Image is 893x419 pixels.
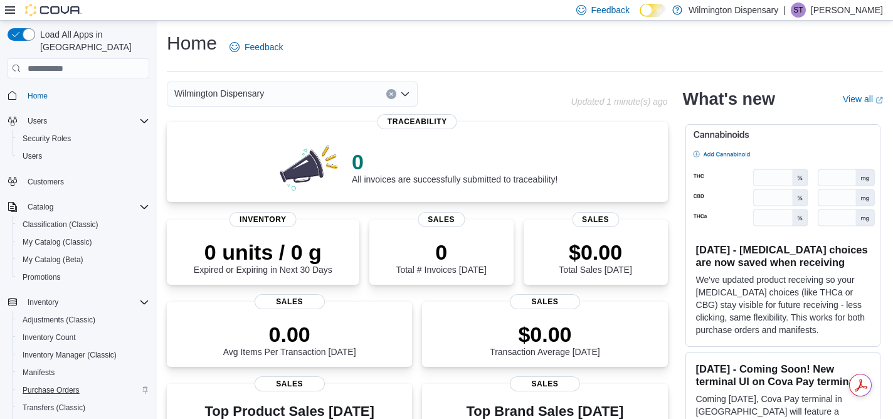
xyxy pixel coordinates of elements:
span: Inventory [28,297,58,307]
button: Inventory [23,295,63,310]
span: Inventory Manager (Classic) [18,347,149,363]
span: My Catalog (Classic) [18,235,149,250]
span: Inventory Count [23,332,76,342]
a: Home [23,88,53,103]
a: Purchase Orders [18,383,85,398]
span: Manifests [18,365,149,380]
span: ST [793,3,803,18]
span: Sales [572,212,619,227]
span: Feedback [591,4,630,16]
button: Users [13,147,154,165]
div: Sydney Taylor [791,3,806,18]
p: [PERSON_NAME] [811,3,883,18]
a: Classification (Classic) [18,217,103,232]
p: 0.00 [223,322,356,347]
button: Purchase Orders [13,381,154,399]
div: Total Sales [DATE] [559,240,631,275]
h3: [DATE] - Coming Soon! New terminal UI on Cova Pay terminals [696,363,870,388]
p: 0 units / 0 g [194,240,332,265]
span: Adjustments (Classic) [18,312,149,327]
button: Manifests [13,364,154,381]
button: Customers [3,172,154,191]
span: Users [23,114,149,129]
button: My Catalog (Classic) [13,233,154,251]
span: Sales [255,294,325,309]
button: Catalog [23,199,58,215]
button: Users [3,112,154,130]
button: Open list of options [400,89,410,99]
div: Avg Items Per Transaction [DATE] [223,322,356,357]
button: Users [23,114,52,129]
span: Adjustments (Classic) [23,315,95,325]
img: Cova [25,4,82,16]
p: $0.00 [559,240,631,265]
button: Security Roles [13,130,154,147]
span: Users [18,149,149,164]
span: Users [28,116,47,126]
h3: Top Product Sales [DATE] [204,404,374,419]
span: Customers [28,177,64,187]
span: Classification (Classic) [23,220,98,230]
span: My Catalog (Classic) [23,237,92,247]
span: Classification (Classic) [18,217,149,232]
span: Security Roles [18,131,149,146]
a: Manifests [18,365,60,380]
span: My Catalog (Beta) [18,252,149,267]
div: Expired or Expiring in Next 30 Days [194,240,332,275]
span: Home [28,91,48,101]
a: Inventory Manager (Classic) [18,347,122,363]
span: Home [23,87,149,103]
span: Sales [418,212,465,227]
svg: External link [875,97,883,104]
h3: [DATE] - [MEDICAL_DATA] choices are now saved when receiving [696,243,870,268]
button: Inventory Manager (Classic) [13,346,154,364]
span: Sales [255,376,325,391]
button: Clear input [386,89,396,99]
p: Wilmington Dispensary [689,3,778,18]
p: | [783,3,786,18]
button: Catalog [3,198,154,216]
a: Users [18,149,47,164]
button: Classification (Classic) [13,216,154,233]
p: 0 [396,240,486,265]
p: We've updated product receiving so your [MEDICAL_DATA] choices (like THCa or CBG) stay visible fo... [696,273,870,336]
span: Transfers (Classic) [18,400,149,415]
div: All invoices are successfully submitted to traceability! [352,149,557,184]
div: Total # Invoices [DATE] [396,240,486,275]
input: Dark Mode [640,4,666,17]
span: Security Roles [23,134,71,144]
a: Customers [23,174,69,189]
div: Transaction Average [DATE] [490,322,600,357]
span: Inventory [23,295,149,310]
span: Sales [510,376,580,391]
span: Inventory Count [18,330,149,345]
img: 0 [277,142,342,192]
span: Manifests [23,368,55,378]
a: Inventory Count [18,330,81,345]
span: Customers [23,174,149,189]
h1: Home [167,31,217,56]
a: View allExternal link [843,94,883,104]
span: Sales [510,294,580,309]
p: $0.00 [490,322,600,347]
button: Promotions [13,268,154,286]
button: My Catalog (Beta) [13,251,154,268]
span: Transfers (Classic) [23,403,85,413]
h2: What's new [683,89,775,109]
button: Transfers (Classic) [13,399,154,416]
a: Promotions [18,270,66,285]
a: My Catalog (Classic) [18,235,97,250]
button: Home [3,86,154,104]
span: Load All Apps in [GEOGRAPHIC_DATA] [35,28,149,53]
button: Inventory Count [13,329,154,346]
span: Purchase Orders [23,385,80,395]
span: Inventory [230,212,297,227]
p: Updated 1 minute(s) ago [571,97,667,107]
span: Inventory Manager (Classic) [23,350,117,360]
a: My Catalog (Beta) [18,252,88,267]
span: My Catalog (Beta) [23,255,83,265]
span: Catalog [28,202,53,212]
span: Promotions [18,270,149,285]
h3: Top Brand Sales [DATE] [467,404,624,419]
button: Inventory [3,294,154,311]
